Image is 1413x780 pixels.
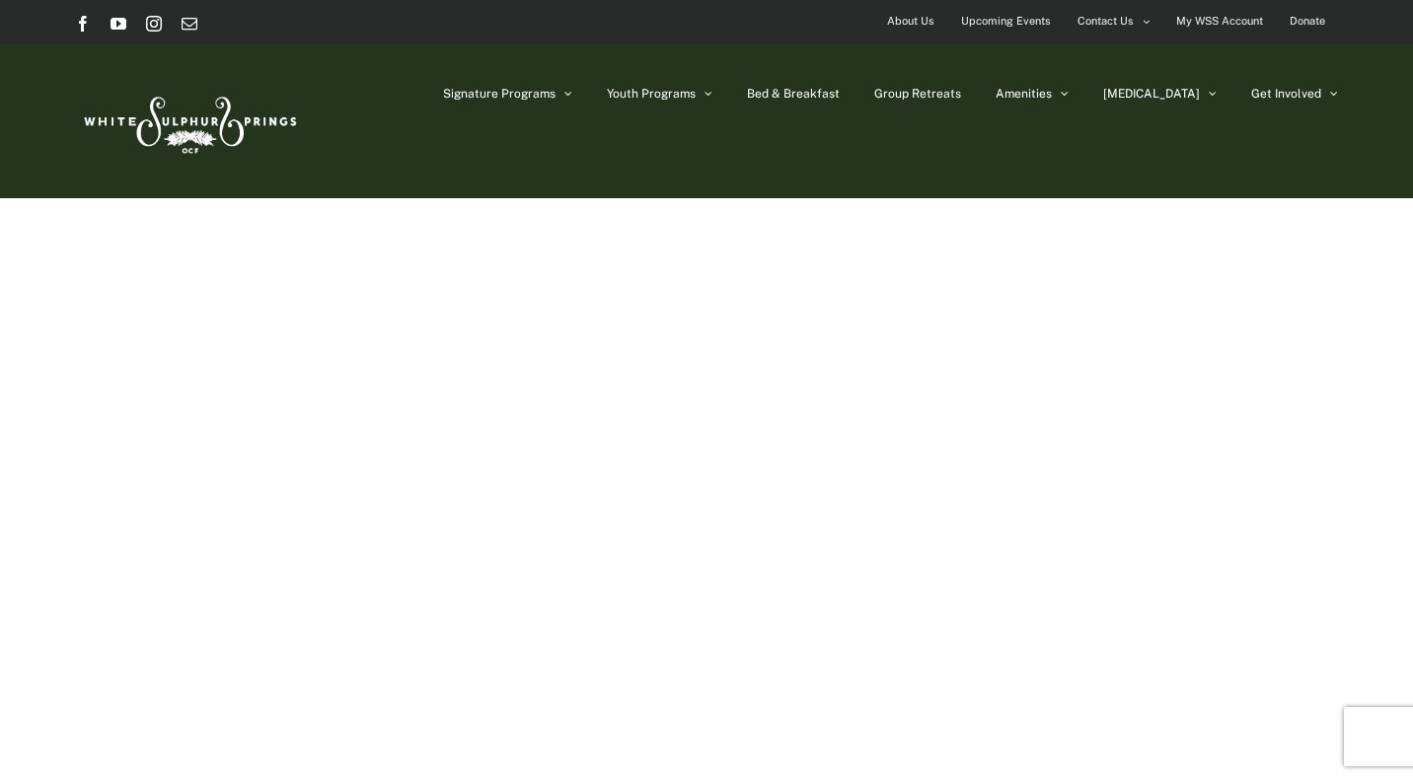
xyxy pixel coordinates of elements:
[1251,44,1338,143] a: Get Involved
[1103,88,1200,100] span: [MEDICAL_DATA]
[75,75,302,168] img: White Sulphur Springs Logo
[1251,88,1321,100] span: Get Involved
[1103,44,1217,143] a: [MEDICAL_DATA]
[874,88,961,100] span: Group Retreats
[1176,7,1263,35] span: My WSS Account
[996,88,1052,100] span: Amenities
[146,16,162,32] a: Instagram
[1078,7,1134,35] span: Contact Us
[182,16,197,32] a: Email
[747,88,840,100] span: Bed & Breakfast
[887,7,934,35] span: About Us
[443,44,1338,143] nav: Main Menu
[607,88,696,100] span: Youth Programs
[75,16,91,32] a: Facebook
[443,44,572,143] a: Signature Programs
[874,44,961,143] a: Group Retreats
[961,7,1051,35] span: Upcoming Events
[443,88,556,100] span: Signature Programs
[747,44,840,143] a: Bed & Breakfast
[607,44,712,143] a: Youth Programs
[1290,7,1325,35] span: Donate
[996,44,1069,143] a: Amenities
[111,16,126,32] a: YouTube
